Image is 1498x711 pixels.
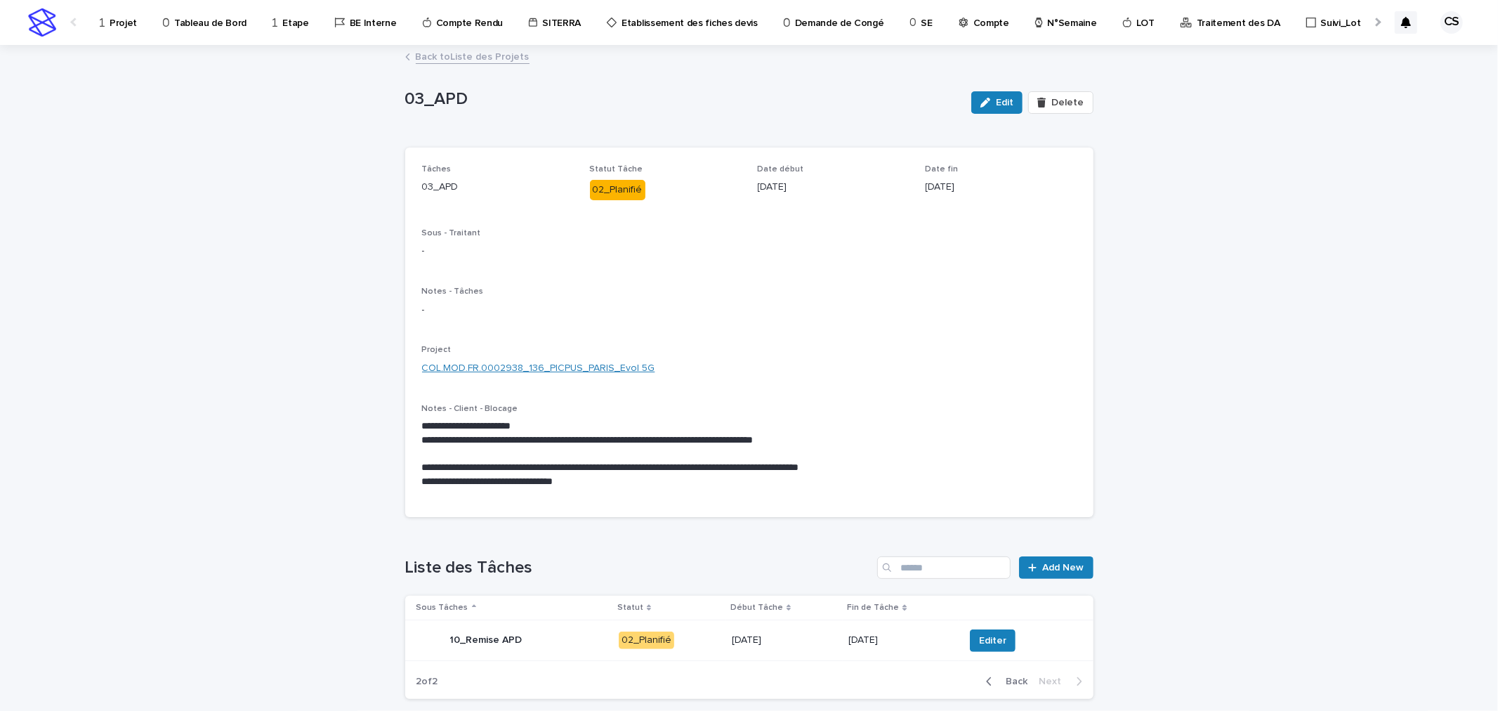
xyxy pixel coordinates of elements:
[847,600,899,615] p: Fin de Tâche
[422,229,481,237] span: Sous - Traitant
[848,634,953,646] p: [DATE]
[405,89,961,110] p: 03_APD
[975,675,1034,688] button: Back
[998,677,1028,686] span: Back
[450,634,523,646] p: 10_Remise APD
[970,630,1016,652] button: Editer
[405,620,1093,661] tr: 10_Remise APD02_Planifié[DATE][DATE]Editer
[1019,556,1093,579] a: Add New
[971,91,1023,114] button: Edit
[1043,563,1084,573] span: Add New
[590,180,645,200] div: 02_Planifié
[617,600,643,615] p: Statut
[422,180,573,195] p: 03_APD
[996,98,1013,107] span: Edit
[877,556,1011,579] input: Search
[619,632,674,649] div: 02_Planifié
[590,165,643,174] span: Statut Tâche
[926,165,959,174] span: Date fin
[416,600,468,615] p: Sous Tâches
[1039,677,1070,686] span: Next
[422,303,1077,318] p: -
[422,244,1077,259] p: -
[422,346,452,354] span: Project
[732,634,837,646] p: [DATE]
[28,8,56,37] img: stacker-logo-s-only.png
[1052,98,1084,107] span: Delete
[1034,675,1093,688] button: Next
[405,558,872,578] h1: Liste des Tâches
[1440,11,1463,34] div: CS
[422,405,518,413] span: Notes - Client - Blocage
[1028,91,1093,114] button: Delete
[422,165,452,174] span: Tâches
[926,180,1077,195] p: [DATE]
[405,665,449,699] p: 2 of 2
[730,600,783,615] p: Début Tâche
[758,180,909,195] p: [DATE]
[758,165,804,174] span: Date début
[979,634,1006,648] span: Editer
[416,48,530,64] a: Back toListe des Projets
[422,361,655,376] a: COL.MOD.FR.0002938_136_PICPUS_PARIS_Evol 5G
[422,287,484,296] span: Notes - Tâches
